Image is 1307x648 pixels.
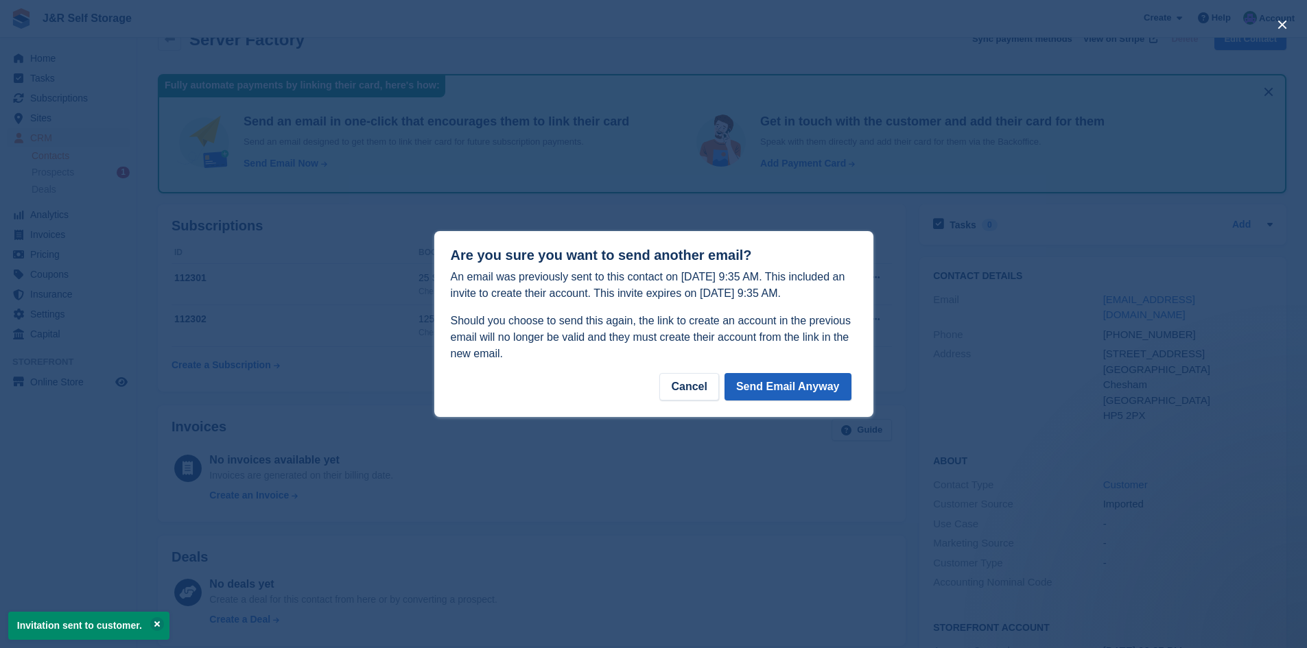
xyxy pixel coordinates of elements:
[1271,14,1293,36] button: close
[451,248,857,263] h1: Are you sure you want to send another email?
[725,373,851,400] button: Send Email Anyway
[451,269,857,302] p: An email was previously sent to this contact on [DATE] 9:35 AM. This included an invite to create...
[451,313,857,362] p: Should you choose to send this again, the link to create an account in the previous email will no...
[659,373,718,400] div: Cancel
[8,612,169,640] p: Invitation sent to customer.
